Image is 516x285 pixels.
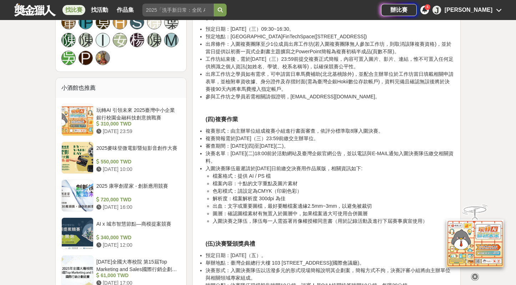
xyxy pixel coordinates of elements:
div: 310,000 TWD [96,120,178,128]
div: 2025麥味登微電影暨短影音創作大賽 [96,144,178,158]
a: 2025麥味登微電影暨短影音創作大賽 550,000 TWD [DATE] 10:00 [61,142,181,174]
a: 陳 [79,33,93,47]
li: 圖層：確認圖檔素材有無置入於圖層中，如果檔案過大可使用合併圖層 [213,210,455,217]
li: 出席工作坊之學員如有需求，可申請當日車馬費補助(北北基桃除外)，並配合主辦單位於工作坊當日填載相關申請表單，並檢附車資收據、身分證件及存摺封面(需為臺灣企銀Hokii數位存款帳戶)，資料完備且確... [206,70,455,93]
div: [DATE] 10:00 [96,166,178,173]
div: J [432,6,441,14]
div: 340,000 TWD [96,234,178,241]
a: 玩轉AI 引領未來 2025臺灣中小企業銀行校園金融科技創意挑戰賽 310,000 TWD [DATE] 23:59 [61,104,181,136]
a: 莫 [96,15,110,29]
li: 預定日期：[DATE]（五）。 [206,252,455,259]
strong: (四)複賽作業 [206,116,238,122]
div: [DATE]全國大專校院 第15屆Top Marketing and Sales國際行銷企劃競賽 [96,258,178,272]
a: 葉 [164,15,178,29]
div: [DATE] 23:59 [96,128,178,135]
img: d2146d9a-e6f6-4337-9592-8cefde37ba6b.png [446,220,504,267]
li: 解析度：檔案解析度 300dpi 為佳 [213,195,455,202]
div: 玩轉AI 引領未來 2025臺灣中小企業銀行校園金融科技創意挑戰賽 [96,107,178,120]
li: 預定地點：[GEOGRAPHIC_DATA]FinTechSpace([STREET_ADDRESS]) [206,33,455,40]
li: 出血：文字或重要圖檔，最好要離檔案邊緣2.5mm~3mm，以避免被裁切 [213,202,455,210]
strong: (伍)決賽暨頒獎典禮 [206,241,255,247]
li: 舉辦地點：臺灣企銀總行大樓 103 [STREET_ADDRESS](國際會議廳)。 [206,259,455,267]
div: 2025 康寧創星家 - 創新應用競賽 [96,182,178,196]
li: 檔案內容：十點的文字重點及圖片素材 [213,180,455,187]
a: 作品集 [114,5,137,15]
img: Avatar [96,51,110,65]
li: 入圍決賽之隊伍，隊伍每一人需簽署肖像權授權同意書（用於記錄活動及進行下屆賽事廣宣使用） [213,217,455,225]
input: 2025「洗手新日常：全民 ALL IN」洗手歌全台徵選 [142,4,214,16]
a: 找活動 [88,5,111,15]
li: 入圍決賽隊伍最遲請於[DATE]日前繳交決賽用作品展版，相關資訊如下: [206,165,455,225]
a: 2025 康寧創星家 - 創新應用競賽 720,000 TWD [DATE] 16:00 [61,180,181,212]
li: 工作坊結束後，需於[DATE]（三）23:59前提交複賽正式簡報，內容可置入圖片、影片、連結，惟不可置入任何足供辨識之個人資訊(如姓名、學號、校系名稱等)，以確保競賽公平性。 [206,55,455,70]
a: H [113,15,127,29]
li: 色彩模式：請設定為CMYK（印刷色彩） [213,187,455,195]
li: 檔案格式：提供 AI / PS 檔 [213,172,455,180]
div: 61,000 TWD [96,272,178,279]
li: 預定日期：[DATE]（三）09:30~16:30。 [206,25,455,33]
li: 複賽簡報需於[DATE]（三）23:59前繳交主辦單位。 [206,135,455,142]
a: S [130,15,144,29]
span: 4 [426,5,429,9]
a: 吳 [61,51,76,65]
a: AI x 城市智慧節點—商模提案競賽 340,000 TWD [DATE] 12:00 [61,217,181,250]
a: 辦比賽 [381,4,417,16]
a: 董 [61,15,76,29]
a: 楊 [130,33,144,47]
a: M [164,33,178,47]
strong: (三)複賽工作坊 [206,14,244,20]
a: 安 [113,33,127,47]
a: 陳 [147,33,161,47]
li: 複賽形式：由主辦單位組成複賽小組進行書面審查，依評分標準取8隊入圍決賽。 [206,127,455,135]
div: 550,000 TWD [96,158,178,166]
a: I [96,33,110,47]
div: [DATE] 12:00 [96,241,178,249]
div: [DATE] 16:00 [96,203,178,211]
li: 出席條件：入圍複賽團隊至少1位成員出席工作坊(若入圍複賽團隊無人參加工作坊，則取消該隊複賽資格)，並於當日提供以初賽一頁式企劃書主題擴寫之PowerPoint簡報為複賽初稿半成品(頁數不限)。 [206,40,455,55]
li: 決賽形式：入圍決賽隊伍以活潑多元的形式現場簡報說明其企劃案，簡報方式不拘，決賽評審小組將由主辦單位與相關領域專家組成。 [206,267,455,282]
div: [PERSON_NAME] [445,6,492,14]
a: 找比賽 [62,5,85,15]
div: 720,000 TWD [96,196,178,203]
li: 審查期間：[DATE](四)至[DATE](二)。 [206,142,455,150]
li: 參與工作坊之學員若需相關請假證明，[EMAIL_ADDRESS][DOMAIN_NAME]。 [206,93,455,100]
div: AI x 城市智慧節點—商模提案競賽 [96,220,178,234]
li: 決賽名單：[DATE](二)18:00前於活動網站及臺灣企銀官網公告，並以電話與E-MAIL通知入圍決賽隊伍繳交相關資料。 [206,150,455,165]
a: P [79,51,93,65]
a: [PERSON_NAME] [79,15,93,29]
a: 陳 [61,33,76,47]
a: 徐 [147,15,161,29]
div: 小酒館也推薦 [56,78,186,98]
